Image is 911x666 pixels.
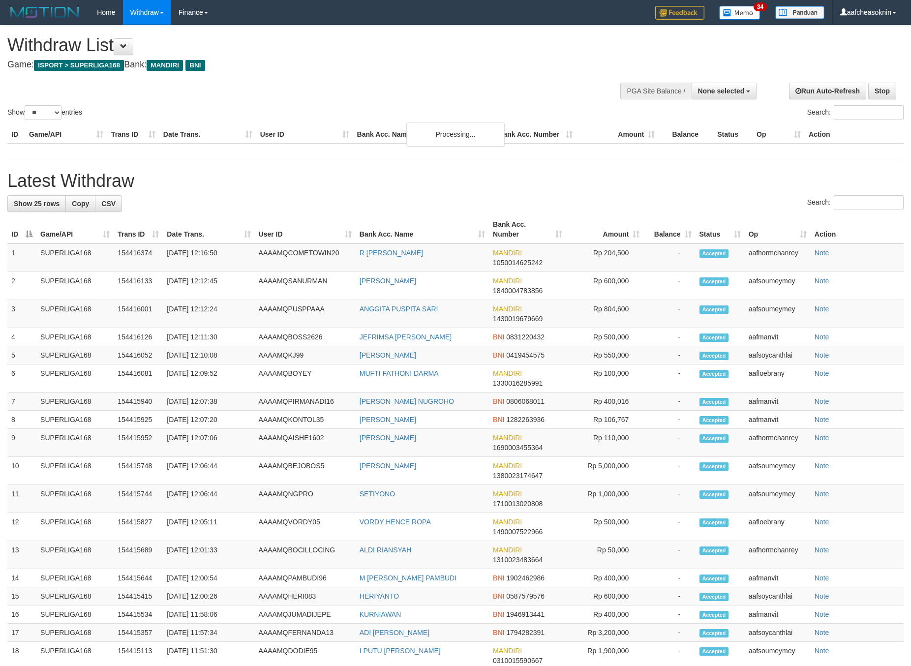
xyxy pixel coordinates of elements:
[360,434,416,442] a: [PERSON_NAME]
[493,610,504,618] span: BNI
[868,83,896,99] a: Stop
[566,243,643,272] td: Rp 204,500
[360,305,438,313] a: ANGGITA PUSPITA SARI
[7,300,36,328] td: 3
[493,277,522,285] span: MANDIRI
[494,125,577,144] th: Bank Acc. Number
[114,513,163,541] td: 154415827
[114,346,163,364] td: 154416052
[163,300,254,328] td: [DATE] 12:12:24
[643,328,695,346] td: -
[7,429,36,457] td: 9
[36,513,114,541] td: SUPERLIGA168
[493,397,504,405] span: BNI
[34,60,124,71] span: ISPORT > SUPERLIGA168
[643,569,695,587] td: -
[699,546,729,555] span: Accepted
[815,397,829,405] a: Note
[745,457,811,485] td: aafsoumeymey
[745,587,811,605] td: aafsoycanthlai
[7,457,36,485] td: 10
[7,513,36,541] td: 12
[566,346,643,364] td: Rp 550,000
[699,305,729,314] span: Accepted
[493,434,522,442] span: MANDIRI
[163,393,254,411] td: [DATE] 12:07:38
[159,125,256,144] th: Date Trans.
[36,215,114,243] th: Game/API: activate to sort column ascending
[493,444,543,452] span: Copy 1690003455364 to clipboard
[7,328,36,346] td: 4
[493,657,543,665] span: Copy 0310015590667 to clipboard
[255,272,356,300] td: AAAAMQSANURMAN
[255,624,356,642] td: AAAAMQFERNANDA13
[163,215,254,243] th: Date Trans.: activate to sort column ascending
[114,300,163,328] td: 154416001
[699,629,729,637] span: Accepted
[493,528,543,536] span: Copy 1490007522966 to clipboard
[255,605,356,624] td: AAAAMQJUMADIJEPE
[745,364,811,393] td: aafloebrany
[643,429,695,457] td: -
[7,605,36,624] td: 16
[114,328,163,346] td: 154416126
[163,328,254,346] td: [DATE] 12:11:30
[36,457,114,485] td: SUPERLIGA168
[699,462,729,471] span: Accepted
[566,215,643,243] th: Amount: activate to sort column ascending
[255,346,356,364] td: AAAAMQKJ99
[566,364,643,393] td: Rp 100,000
[255,243,356,272] td: AAAAMQCOMETOWIN20
[255,587,356,605] td: AAAAMQHERI083
[147,60,183,71] span: MANDIRI
[360,249,423,257] a: R [PERSON_NAME]
[815,490,829,498] a: Note
[807,195,904,210] label: Search:
[493,259,543,267] span: Copy 1050014625242 to clipboard
[692,83,757,99] button: None selected
[493,249,522,257] span: MANDIRI
[114,272,163,300] td: 154416133
[36,364,114,393] td: SUPERLIGA168
[360,416,416,424] a: [PERSON_NAME]
[163,457,254,485] td: [DATE] 12:06:44
[255,513,356,541] td: AAAAMQVORDY05
[7,105,82,120] label: Show entries
[745,328,811,346] td: aafmanvit
[815,416,829,424] a: Note
[493,287,543,295] span: Copy 1840004783856 to clipboard
[163,411,254,429] td: [DATE] 12:07:20
[7,346,36,364] td: 5
[255,393,356,411] td: AAAAMQPIRMANADI16
[643,393,695,411] td: -
[14,200,60,208] span: Show 25 rows
[36,300,114,328] td: SUPERLIGA168
[7,541,36,569] td: 13
[36,272,114,300] td: SUPERLIGA168
[815,518,829,526] a: Note
[815,629,829,636] a: Note
[805,125,904,144] th: Action
[163,272,254,300] td: [DATE] 12:12:45
[493,592,504,600] span: BNI
[255,328,356,346] td: AAAAMQBOSS2626
[255,569,356,587] td: AAAAMQPAMBUDI96
[36,587,114,605] td: SUPERLIGA168
[643,411,695,429] td: -
[745,346,811,364] td: aafsoycanthlai
[114,457,163,485] td: 154415748
[745,272,811,300] td: aafsoumeymey
[101,200,116,208] span: CSV
[815,434,829,442] a: Note
[114,215,163,243] th: Trans ID: activate to sort column ascending
[643,215,695,243] th: Balance: activate to sort column ascending
[360,490,395,498] a: SETIYONO
[699,249,729,258] span: Accepted
[643,485,695,513] td: -
[360,369,439,377] a: MUFTI FATHONI DARMA
[566,328,643,346] td: Rp 500,000
[7,35,598,55] h1: Withdraw List
[360,574,456,582] a: M [PERSON_NAME] PAMBUDI
[256,125,353,144] th: User ID
[36,243,114,272] td: SUPERLIGA168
